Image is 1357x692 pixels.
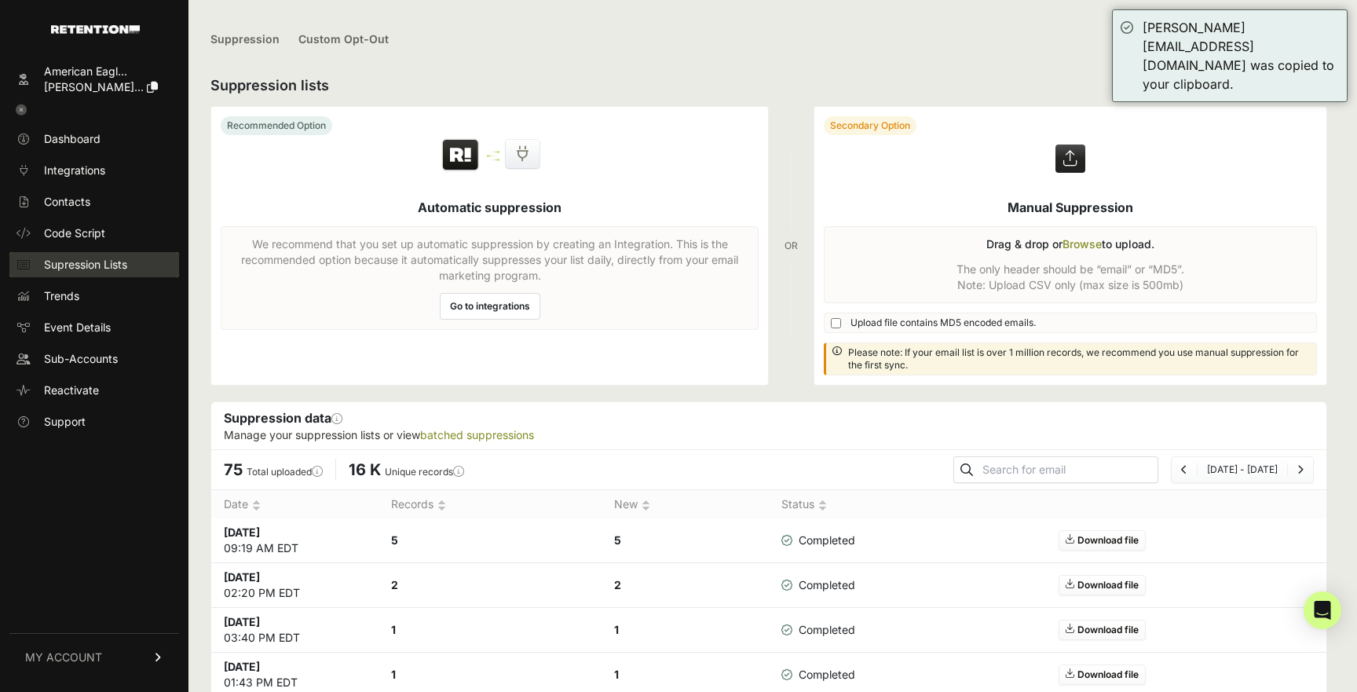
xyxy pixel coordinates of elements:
label: Total uploaded [247,466,323,478]
span: Integrations [44,163,105,178]
span: 16 K [349,460,381,479]
input: Search for email [979,459,1158,481]
td: 03:40 PM EDT [211,608,379,653]
strong: 5 [614,533,621,547]
div: American Eagl... [44,64,158,79]
span: Reactivate [44,383,99,398]
strong: 1 [391,668,396,681]
div: Open Intercom Messenger [1304,591,1341,629]
strong: [DATE] [224,660,260,673]
div: [PERSON_NAME][EMAIL_ADDRESS][DOMAIN_NAME] was copied to your clipboard. [1143,18,1339,93]
img: no_sort-eaf950dc5ab64cae54d48a5578032e96f70b2ecb7d747501f34c8f2db400fb66.gif [252,500,261,511]
div: Recommended Option [221,116,332,135]
span: Code Script [44,225,105,241]
a: Integrations [9,158,179,183]
a: Download file [1059,665,1146,685]
img: integration [487,159,499,161]
a: Go to integrations [440,293,540,320]
p: Manage your suppression lists or view [224,427,1314,443]
a: Custom Opt-Out [298,22,389,59]
strong: [DATE] [224,615,260,628]
strong: [DATE] [224,525,260,539]
span: [PERSON_NAME]... [44,80,144,93]
li: [DATE] - [DATE] [1197,463,1287,476]
span: Dashboard [44,131,101,147]
span: Supression Lists [44,257,127,273]
img: no_sort-eaf950dc5ab64cae54d48a5578032e96f70b2ecb7d747501f34c8f2db400fb66.gif [818,500,827,511]
a: Previous [1181,463,1187,475]
a: Code Script [9,221,179,246]
th: Records [379,490,602,519]
a: Sub-Accounts [9,346,179,372]
label: Unique records [385,466,464,478]
a: Supression Lists [9,252,179,277]
a: Suppression [210,22,280,59]
span: Event Details [44,320,111,335]
img: integration [487,151,499,153]
span: MY ACCOUNT [25,650,102,665]
div: OR [785,106,798,386]
input: Upload file contains MD5 encoded emails. [831,318,841,328]
a: MY ACCOUNT [9,633,179,681]
span: Trends [44,288,79,304]
div: Suppression data [211,402,1326,449]
a: Support [9,409,179,434]
a: batched suppressions [420,428,534,441]
strong: 1 [391,623,396,636]
td: 02:20 PM EDT [211,563,379,608]
strong: 1 [614,623,619,636]
strong: [DATE] [224,570,260,584]
span: Support [44,414,86,430]
a: Download file [1059,530,1146,551]
img: no_sort-eaf950dc5ab64cae54d48a5578032e96f70b2ecb7d747501f34c8f2db400fb66.gif [437,500,446,511]
strong: 2 [391,578,398,591]
img: Retention.com [51,25,140,34]
h5: Automatic suppression [418,198,561,217]
span: 75 [224,460,243,479]
a: American Eagl... [PERSON_NAME]... [9,59,179,100]
th: Status [769,490,880,519]
strong: 5 [391,533,398,547]
span: Contacts [44,194,90,210]
strong: 1 [614,668,619,681]
a: Event Details [9,315,179,340]
p: We recommend that you set up automatic suppression by creating an Integration. This is the recomm... [231,236,748,284]
a: Download file [1059,575,1146,595]
span: Completed [781,577,855,593]
nav: Page navigation [1171,456,1314,483]
span: Upload file contains MD5 encoded emails. [850,317,1036,329]
a: Contacts [9,189,179,214]
a: Dashboard [9,126,179,152]
img: integration [487,155,499,157]
img: Retention [441,138,481,173]
a: Reactivate [9,378,179,403]
span: Sub-Accounts [44,351,118,367]
strong: 2 [614,578,621,591]
span: Completed [781,667,855,683]
a: Download file [1059,620,1146,640]
h2: Suppression lists [210,75,1327,97]
td: 09:19 AM EDT [211,518,379,563]
th: Date [211,490,379,519]
a: Trends [9,284,179,309]
img: no_sort-eaf950dc5ab64cae54d48a5578032e96f70b2ecb7d747501f34c8f2db400fb66.gif [642,500,650,511]
span: Completed [781,533,855,548]
span: Completed [781,622,855,638]
a: Next [1297,463,1304,475]
th: New [602,490,769,519]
